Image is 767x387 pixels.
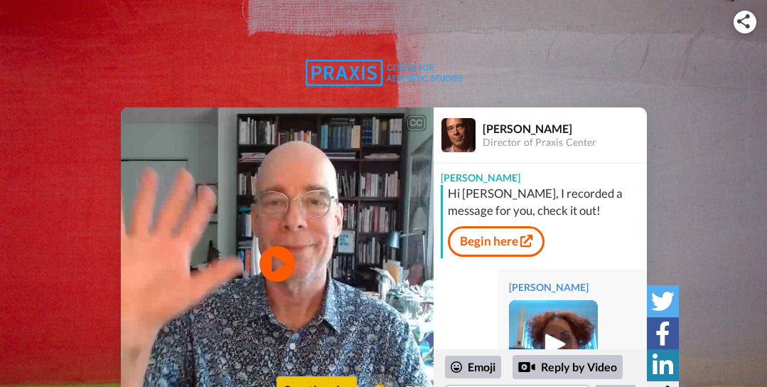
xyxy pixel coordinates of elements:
div: Reply by Video [513,355,623,379]
div: [PERSON_NAME] [509,280,635,295]
div: Emoji [445,356,501,378]
a: Begin here [448,226,545,256]
div: Hi [PERSON_NAME], I recorded a message for you, check it out! [448,185,643,219]
img: ic_play_thick.png [534,325,573,364]
div: CC [407,116,425,130]
div: [PERSON_NAME] [434,164,647,185]
div: [PERSON_NAME] [483,122,646,135]
img: logo [306,60,462,86]
div: Director of Praxis Center [483,137,646,149]
img: Profile Image [441,118,476,152]
div: Reply by Video [518,359,535,376]
img: ic_share.svg [737,14,750,28]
